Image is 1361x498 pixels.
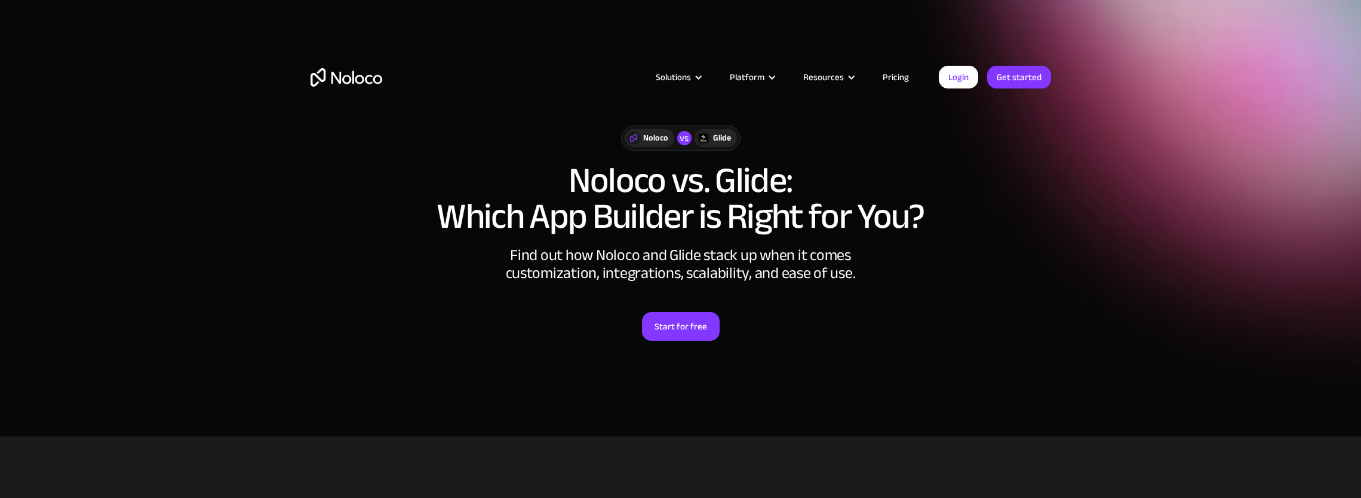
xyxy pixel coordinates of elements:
div: Platform [730,69,764,85]
div: Solutions [656,69,691,85]
div: Find out how Noloco and Glide stack up when it comes customization, integrations, scalability, an... [502,246,860,282]
div: Platform [715,69,788,85]
a: Start for free [642,312,720,341]
a: Get started [987,66,1051,88]
div: vs [677,131,692,145]
a: Pricing [868,69,924,85]
div: Resources [803,69,844,85]
h1: Noloco vs. Glide: Which App Builder is Right for You? [311,163,1051,234]
div: Resources [788,69,868,85]
div: Solutions [641,69,715,85]
a: home [311,68,382,87]
div: Glide [713,132,731,145]
div: Noloco [643,132,668,145]
a: Login [939,66,978,88]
